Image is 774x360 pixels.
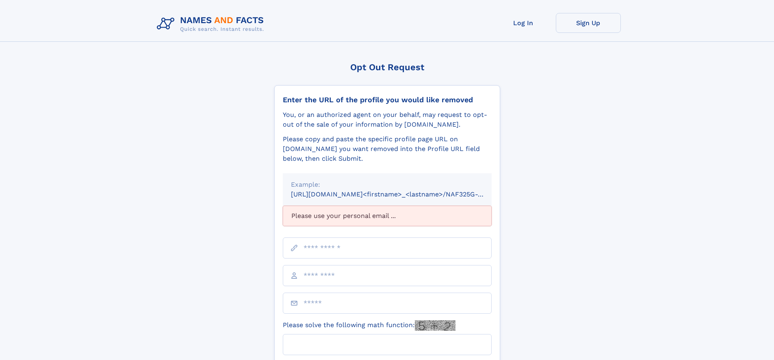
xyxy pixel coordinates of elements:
small: [URL][DOMAIN_NAME]<firstname>_<lastname>/NAF325G-xxxxxxxx [291,190,507,198]
div: Enter the URL of the profile you would like removed [283,95,492,104]
div: You, or an authorized agent on your behalf, may request to opt-out of the sale of your informatio... [283,110,492,129]
div: Please use your personal email ... [283,206,492,226]
label: Please solve the following math function: [283,320,455,331]
a: Sign Up [556,13,621,33]
div: Opt Out Request [274,62,500,72]
a: Log In [491,13,556,33]
div: Example: [291,180,483,190]
img: Logo Names and Facts [154,13,271,35]
div: Please copy and paste the specific profile page URL on [DOMAIN_NAME] you want removed into the Pr... [283,134,492,164]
